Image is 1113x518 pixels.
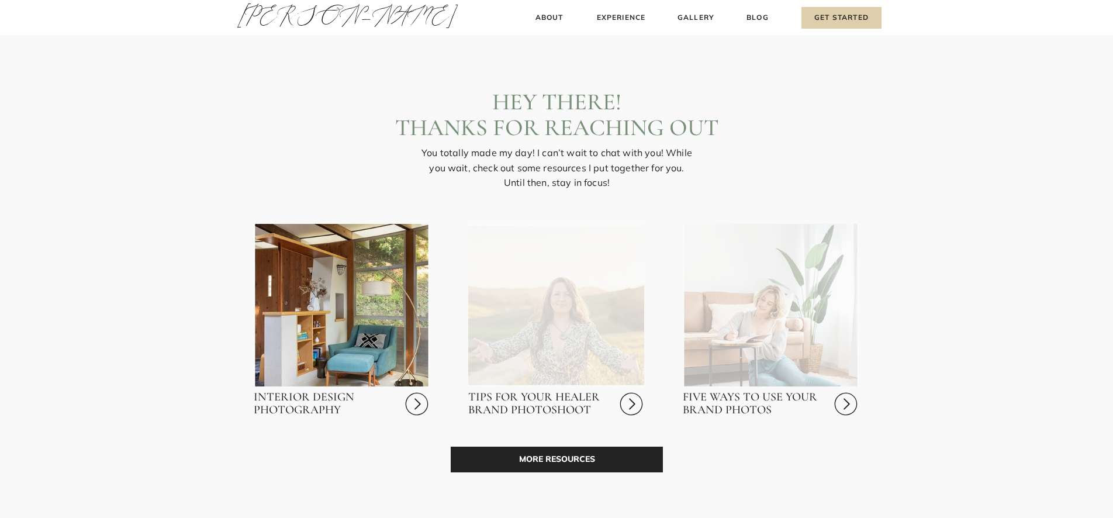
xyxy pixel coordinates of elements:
a: Five Ways To Use Your Brand Photos [683,391,827,417]
a: Blog [744,12,771,24]
h2: Hey there! Thanks for reaching out [364,89,749,139]
a: About [532,12,566,24]
h2: You totally made my day! I can’t wait to chat with you! While you wait, check out some resources ... [419,146,694,201]
a: Tips For Your Healer Brand Photoshoot [468,391,613,417]
a: Interior Design Photography [254,391,399,417]
a: Experience [595,12,647,24]
a: MORE RESOURCES [451,447,663,472]
a: Gallery [676,12,715,24]
a: Get Started [801,7,882,29]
